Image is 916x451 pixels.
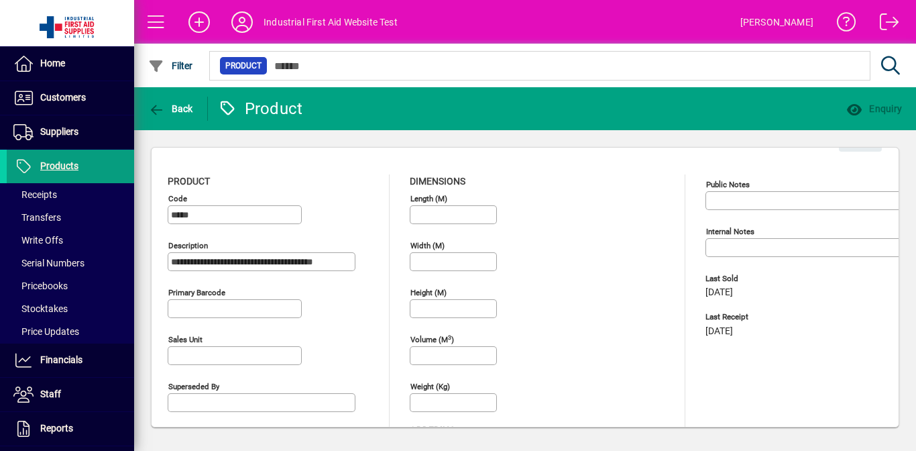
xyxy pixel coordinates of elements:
span: Products [40,160,78,171]
a: Financials [7,344,134,377]
mat-label: Length (m) [410,194,447,203]
mat-label: Height (m) [410,288,447,297]
span: Transfers [13,212,61,223]
a: Home [7,47,134,81]
span: Filter [148,60,193,71]
span: Reports [40,423,73,434]
mat-label: Description [168,241,208,250]
span: Suppliers [40,126,78,137]
div: Industrial First Aid Website Test [264,11,398,33]
a: Receipts [7,183,134,206]
span: Price Updates [13,326,79,337]
mat-label: Width (m) [410,241,445,250]
span: [DATE] [705,287,733,298]
button: Filter [145,54,196,78]
a: Stocktakes [7,297,134,320]
span: Last Receipt [705,313,907,321]
span: Product [225,59,262,72]
span: [DATE] [705,326,733,337]
a: Serial Numbers [7,252,134,274]
a: Pricebooks [7,274,134,297]
span: Back [148,103,193,114]
span: Last Sold [705,274,907,283]
mat-label: Sales unit [168,335,203,344]
a: Customers [7,81,134,115]
span: Write Offs [13,235,63,246]
a: Price Updates [7,320,134,343]
button: Profile [221,10,264,34]
span: Pricebooks [13,281,68,291]
mat-label: Public Notes [706,180,750,189]
button: Back [145,97,196,121]
a: Write Offs [7,229,134,252]
mat-label: Weight (Kg) [410,382,450,391]
span: Stocktakes [13,303,68,314]
span: Receipts [13,189,57,200]
mat-label: Volume (m ) [410,335,454,344]
span: Staff [40,389,61,399]
a: Knowledge Base [827,3,856,46]
div: Product [218,98,303,119]
span: Customers [40,92,86,103]
mat-label: Code [168,194,187,203]
span: Serial Numbers [13,258,84,268]
mat-label: Superseded by [168,382,219,391]
button: Edit [839,128,882,152]
a: Reports [7,412,134,446]
a: Suppliers [7,115,134,149]
span: Dimensions [410,176,465,187]
button: Add [178,10,221,34]
span: Product [168,176,210,187]
span: Financials [40,354,82,365]
a: Staff [7,378,134,411]
div: [PERSON_NAME] [740,11,813,33]
mat-label: Primary barcode [168,288,225,297]
span: Home [40,58,65,68]
mat-label: Internal Notes [706,227,754,236]
app-page-header-button: Back [134,97,208,121]
sup: 3 [448,334,451,340]
a: Transfers [7,206,134,229]
a: Logout [870,3,899,46]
